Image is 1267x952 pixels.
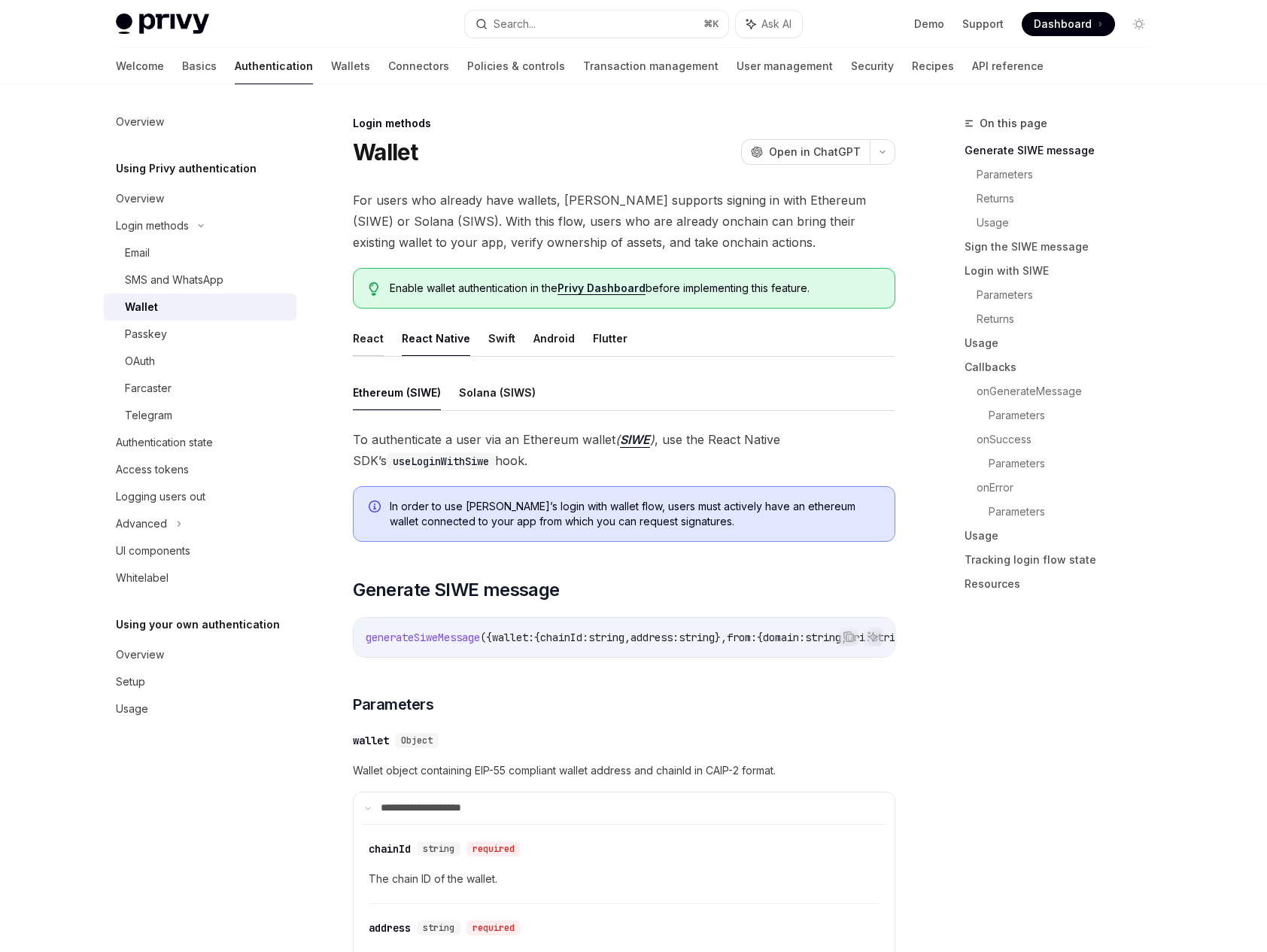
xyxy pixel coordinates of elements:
span: string [588,631,624,644]
a: Resources [965,572,1163,596]
div: Login methods [353,116,895,131]
svg: Tip [369,282,379,296]
a: Usage [977,211,1163,235]
span: Open in ChatGPT [769,144,861,160]
a: Welcome [116,48,164,84]
a: Whitelabel [104,564,296,592]
a: SIWE [620,432,650,448]
a: Transaction management [583,48,719,84]
span: Generate SIWE message [353,578,559,602]
div: Usage [116,700,148,718]
a: Logging users out [104,483,296,510]
div: Authentication state [116,433,213,452]
button: Toggle dark mode [1127,12,1151,36]
em: ( ) [615,432,655,448]
span: uri: [847,631,871,644]
a: UI components [104,537,296,564]
button: Flutter [593,321,627,356]
span: Object [401,735,433,747]
span: }, [715,631,727,644]
h5: Using your own authentication [116,616,280,634]
a: Connectors [388,48,449,84]
div: Wallet [125,298,158,316]
a: Sign the SIWE message [965,235,1163,259]
a: API reference [972,48,1044,84]
div: Farcaster [125,379,172,397]
div: address [369,920,411,935]
span: string [805,631,841,644]
div: Overview [116,113,164,131]
a: Farcaster [104,375,296,402]
button: Copy the contents from the code block [839,627,858,646]
span: string [871,631,907,644]
a: onSuccess [977,427,1163,452]
a: Overview [104,641,296,668]
span: On this page [980,114,1047,132]
a: User management [737,48,833,84]
div: OAuth [125,352,155,370]
a: Tracking login flow state [965,548,1163,572]
a: Returns [977,307,1163,331]
div: Setup [116,673,145,691]
div: UI components [116,542,190,560]
span: address: [630,631,679,644]
span: Ask AI [761,17,791,32]
div: Search... [494,15,536,33]
a: Login with SIWE [965,259,1163,283]
div: Email [125,244,150,262]
span: The chain ID of the wallet. [369,870,880,888]
span: { [534,631,540,644]
a: OAuth [104,348,296,375]
span: ({ [480,631,492,644]
span: In order to use [PERSON_NAME]’s login with wallet flow, users must actively have an ethereum wall... [390,499,880,529]
span: from: [727,631,757,644]
button: Android [533,321,575,356]
span: string [679,631,715,644]
a: Generate SIWE message [965,138,1163,163]
a: SMS and WhatsApp [104,266,296,294]
a: Telegram [104,402,296,429]
button: Ask AI [863,627,883,646]
button: Ask AI [736,11,802,38]
div: Advanced [116,515,167,533]
a: Usage [104,695,296,722]
button: React [353,321,384,356]
span: chainId: [540,631,588,644]
a: Parameters [989,500,1163,524]
a: Overview [104,108,296,135]
a: Usage [965,524,1163,548]
a: Security [851,48,894,84]
div: Login methods [116,217,189,235]
a: Parameters [977,283,1163,307]
a: Privy Dashboard [558,281,646,295]
button: Solana (SIWS) [459,375,536,410]
a: Parameters [989,403,1163,427]
a: Recipes [912,48,954,84]
div: Telegram [125,406,172,424]
span: Parameters [353,694,433,715]
h1: Wallet [353,138,418,166]
a: Authentication [235,48,313,84]
a: Callbacks [965,355,1163,379]
a: Wallet [104,294,296,321]
button: Search...⌘K [465,11,728,38]
button: Swift [488,321,515,356]
span: generateSiweMessage [366,631,480,644]
button: Open in ChatGPT [741,139,870,165]
svg: Info [369,500,384,516]
a: Setup [104,668,296,695]
a: Authentication state [104,429,296,456]
a: Overview [104,185,296,212]
a: Email [104,239,296,266]
a: Policies & controls [467,48,565,84]
div: Overview [116,190,164,208]
span: string [423,843,454,855]
a: Dashboard [1022,12,1115,36]
a: Demo [914,17,944,32]
span: wallet: [492,631,534,644]
div: Overview [116,646,164,664]
span: Dashboard [1034,17,1092,32]
img: light logo [116,14,209,35]
span: { [757,631,763,644]
span: domain: [763,631,805,644]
